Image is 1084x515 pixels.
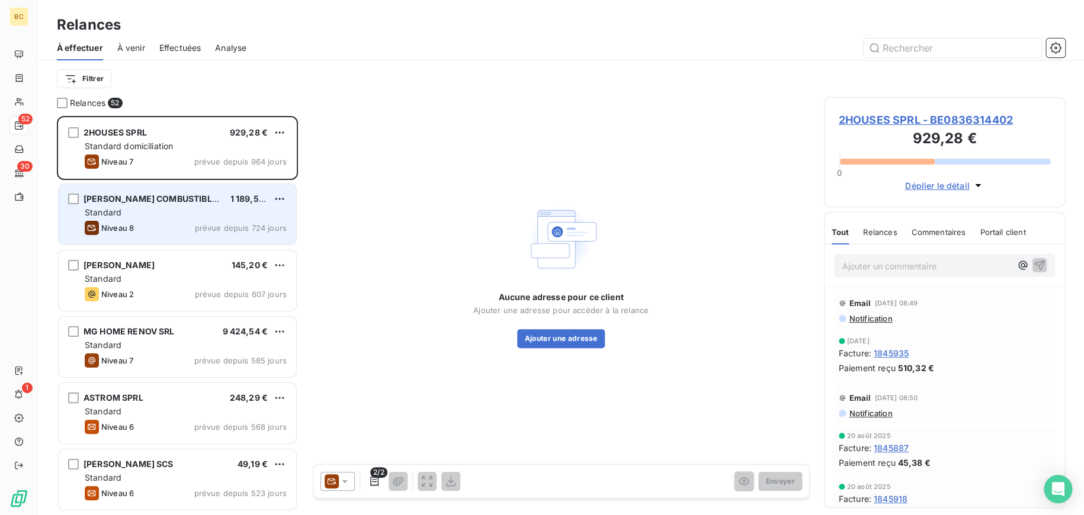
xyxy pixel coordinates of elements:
[101,356,133,365] span: Niveau 7
[232,260,268,270] span: 145,20 €
[839,493,871,505] span: Facture :
[159,42,201,54] span: Effectuées
[849,393,871,403] span: Email
[498,291,623,303] span: Aucune adresse pour ce client
[108,98,122,108] span: 52
[849,298,871,308] span: Email
[230,194,272,204] span: 1 189,50 €
[980,227,1025,237] span: Portail client
[897,456,930,469] span: 45,38 €
[238,459,268,469] span: 49,19 €
[839,442,871,454] span: Facture :
[230,127,268,137] span: 929,28 €
[84,194,236,204] span: [PERSON_NAME] COMBUSTIBLES SA
[839,128,1051,152] h3: 929,28 €
[847,483,891,490] span: 20 août 2025
[847,432,891,439] span: 20 août 2025
[839,456,896,469] span: Paiement reçu
[836,168,841,178] span: 0
[523,201,599,277] img: Empty state
[223,326,268,336] span: 9 424,54 €
[194,488,287,498] span: prévue depuis 523 jours
[70,97,105,109] span: Relances
[101,289,134,299] span: Niveau 2
[18,114,33,124] span: 52
[864,38,1041,57] input: Rechercher
[101,223,134,233] span: Niveau 8
[517,329,604,348] button: Ajouter une adresse
[230,392,268,403] span: 248,29 €
[57,42,103,54] span: À effectuer
[839,362,896,374] span: Paiement reçu
[1044,475,1072,503] div: Open Intercom Messenger
[194,157,287,166] span: prévue depuis 964 jours
[847,337,870,345] span: [DATE]
[874,347,909,359] span: 1845935
[117,42,145,54] span: À venir
[905,179,970,192] span: Déplier le détail
[9,7,28,26] div: BC
[9,489,28,508] img: Logo LeanPay
[57,14,121,36] h3: Relances
[84,459,174,469] span: [PERSON_NAME] SCS
[194,422,287,432] span: prévue depuis 568 jours
[370,467,387,478] span: 2/2
[839,347,871,359] span: Facture :
[101,422,134,432] span: Niveau 6
[897,362,934,374] span: 510,32 €
[839,112,1051,128] span: 2HOUSES SPRL - BE0836314402
[195,223,287,233] span: prévue depuis 724 jours
[902,179,987,192] button: Déplier le détail
[758,472,801,491] button: Envoyer
[832,227,849,237] span: Tout
[85,141,173,151] span: Standard domiciliation
[17,161,33,172] span: 30
[874,493,907,505] span: 1845918
[473,305,649,315] span: Ajouter une adresse pour accéder à la relance
[85,472,121,482] span: Standard
[84,127,147,137] span: 2HOUSES SPRL
[194,356,287,365] span: prévue depuis 585 jours
[863,227,897,237] span: Relances
[848,314,893,323] span: Notification
[57,69,111,88] button: Filtrer
[848,408,893,418] span: Notification
[874,394,918,401] span: [DATE] 08:50
[22,382,33,393] span: 1
[195,289,287,299] span: prévue depuis 607 jours
[101,488,134,498] span: Niveau 6
[911,227,966,237] span: Commentaires
[874,442,909,454] span: 1845887
[85,406,121,416] span: Standard
[84,392,143,403] span: ASTROM SPRL
[85,207,121,217] span: Standard
[85,273,121,284] span: Standard
[84,260,155,270] span: [PERSON_NAME]
[85,340,121,350] span: Standard
[84,326,175,336] span: MG HOME RENOV SRL
[101,157,133,166] span: Niveau 7
[874,300,918,307] span: [DATE] 08:49
[215,42,246,54] span: Analyse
